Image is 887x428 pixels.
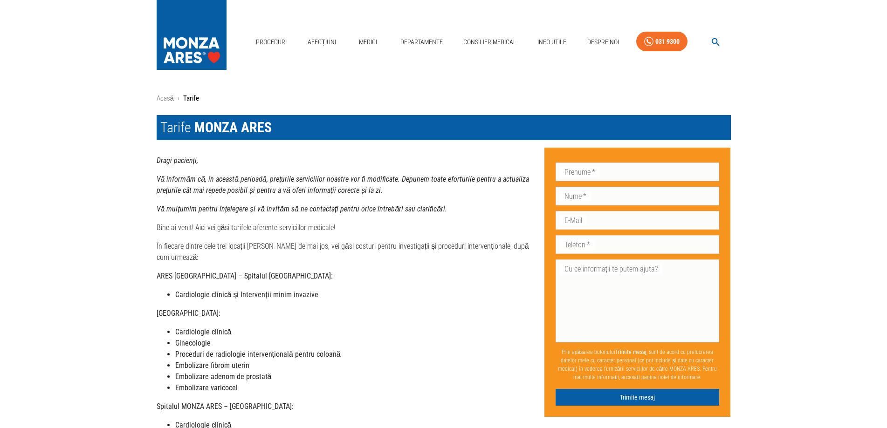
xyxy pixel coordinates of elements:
[252,33,290,52] a: Proceduri
[175,372,272,381] strong: Embolizare adenom de prostată
[534,33,570,52] a: Info Utile
[157,272,333,280] strong: ARES [GEOGRAPHIC_DATA] – Spitalul [GEOGRAPHIC_DATA]:
[157,175,529,195] strong: Vă informăm că, în această perioadă, prețurile serviciilor noastre vor fi modificate. Depunem toa...
[157,222,537,233] p: Bine ai venit! Aici vei găsi tarifele aferente serviciilor medicale!
[655,36,680,48] div: 031 9300
[183,93,199,104] p: Tarife
[304,33,340,52] a: Afecțiuni
[397,33,447,52] a: Departamente
[157,241,537,263] p: În fiecare dintre cele trei locații [PERSON_NAME] de mai jos, vei găsi costuri pentru investigați...
[175,339,211,347] strong: Ginecologie
[194,119,272,136] span: MONZA ARES
[460,33,520,52] a: Consilier Medical
[556,344,720,385] p: Prin apăsarea butonului , sunt de acord cu prelucrarea datelor mele cu caracter personal (ce pot ...
[157,93,731,104] nav: breadcrumb
[175,327,232,336] strong: Cardiologie clinică
[615,349,646,355] b: Trimite mesaj
[636,32,688,52] a: 031 9300
[584,33,623,52] a: Despre Noi
[175,290,318,299] strong: Cardiologie clinică și Intervenții minim invazive
[157,204,447,213] strong: Vă mulțumim pentru înțelegere și vă invităm să ne contactați pentru orice întrebări sau clarificări.
[157,309,220,318] strong: [GEOGRAPHIC_DATA]:
[175,361,249,370] strong: Embolizare fibrom uterin
[157,115,731,140] h1: Tarife
[157,94,174,102] a: Acasă
[157,156,198,165] strong: Dragi pacienți,
[175,383,238,392] strong: Embolizare varicocel
[178,93,179,104] li: ›
[175,350,341,359] strong: Proceduri de radiologie intervențională pentru coloană
[353,33,383,52] a: Medici
[157,402,294,411] strong: Spitalul MONZA ARES – [GEOGRAPHIC_DATA]:
[556,389,720,406] button: Trimite mesaj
